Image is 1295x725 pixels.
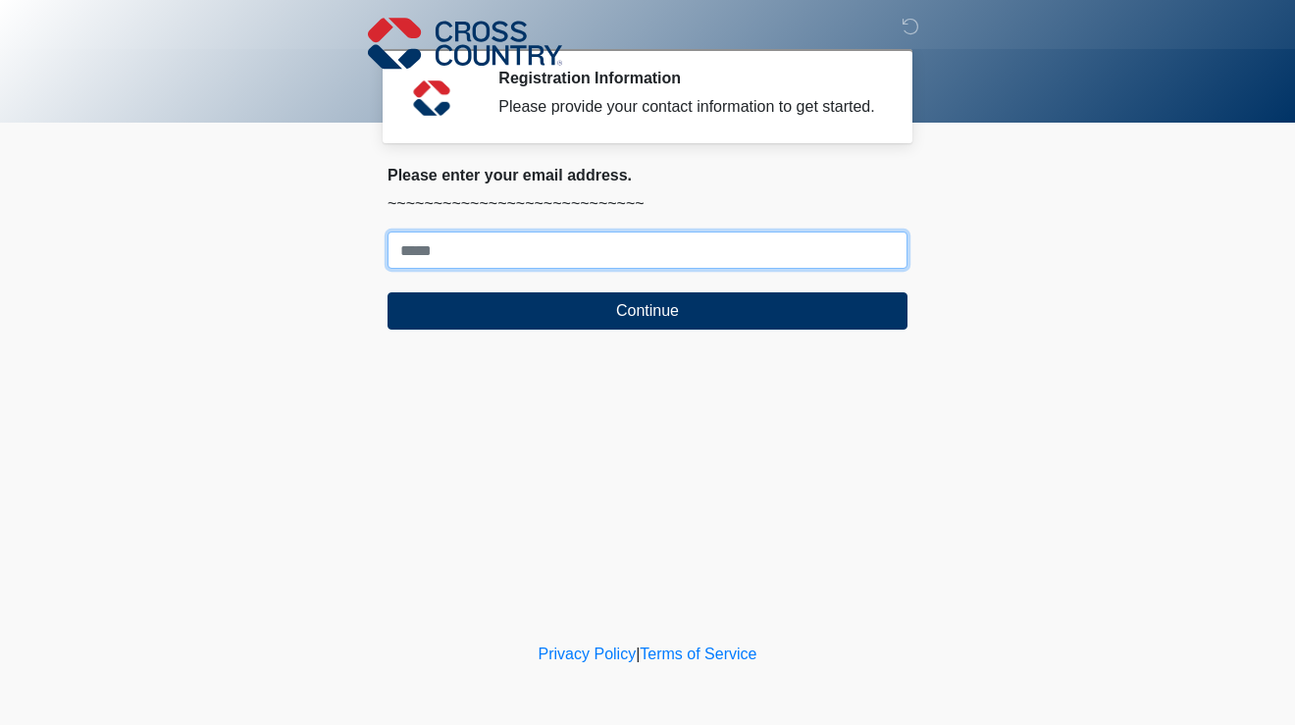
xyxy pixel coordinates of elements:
div: Please provide your contact information to get started. [498,95,878,119]
img: Agent Avatar [402,69,461,128]
h2: Please enter your email address. [388,166,907,184]
img: Cross Country Logo [368,15,562,72]
p: ~~~~~~~~~~~~~~~~~~~~~~~~~~~~ [388,192,907,216]
button: Continue [388,292,907,330]
a: Terms of Service [640,646,756,662]
a: | [636,646,640,662]
a: Privacy Policy [539,646,637,662]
